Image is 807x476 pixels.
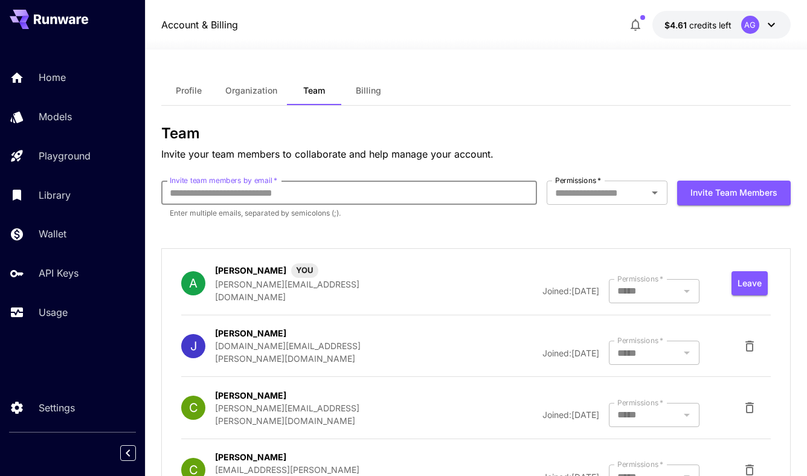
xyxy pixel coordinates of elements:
label: Permissions [617,397,663,408]
button: Invite team members [677,181,791,205]
p: Library [39,188,71,202]
p: Usage [39,305,68,320]
span: credits left [689,20,731,30]
label: Permissions [555,175,601,185]
p: [PERSON_NAME] [215,264,286,277]
span: YOU [291,265,318,277]
label: Permissions [617,274,663,284]
p: Wallet [39,227,66,241]
div: Collapse sidebar [129,442,145,464]
button: Collapse sidebar [120,445,136,461]
p: Invite your team members to collaborate and help manage your account. [161,147,790,161]
span: Joined: [DATE] [542,286,599,296]
span: $4.61 [664,20,689,30]
label: Permissions [617,335,663,346]
label: Invite team members by email [170,175,277,185]
p: [PERSON_NAME] [215,327,286,339]
div: $4.61489 [664,19,731,31]
a: Account & Billing [161,18,238,32]
p: API Keys [39,266,79,280]
p: [PERSON_NAME] [215,451,286,463]
span: Profile [176,85,202,96]
p: [DOMAIN_NAME][EMAIL_ADDRESS][PERSON_NAME][DOMAIN_NAME] [215,339,426,365]
p: Enter multiple emails, separated by semicolons (;). [170,207,528,219]
p: [PERSON_NAME][EMAIL_ADDRESS][DOMAIN_NAME] [215,278,426,303]
div: J [181,334,205,358]
span: Billing [356,85,381,96]
p: Playground [39,149,91,163]
p: Settings [39,400,75,415]
button: Leave [731,271,768,296]
span: Organization [225,85,277,96]
span: Joined: [DATE] [542,348,599,358]
p: [PERSON_NAME][EMAIL_ADDRESS][PERSON_NAME][DOMAIN_NAME] [215,402,426,427]
h3: Team [161,125,790,142]
nav: breadcrumb [161,18,238,32]
div: A [181,271,205,295]
button: $4.61489AG [652,11,791,39]
p: Home [39,70,66,85]
label: Permissions [617,459,663,469]
div: AG [741,16,759,34]
p: Models [39,109,72,124]
span: Team [303,85,325,96]
div: C [181,396,205,420]
p: [PERSON_NAME] [215,389,286,402]
span: Joined: [DATE] [542,410,599,420]
button: Open [646,184,663,201]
